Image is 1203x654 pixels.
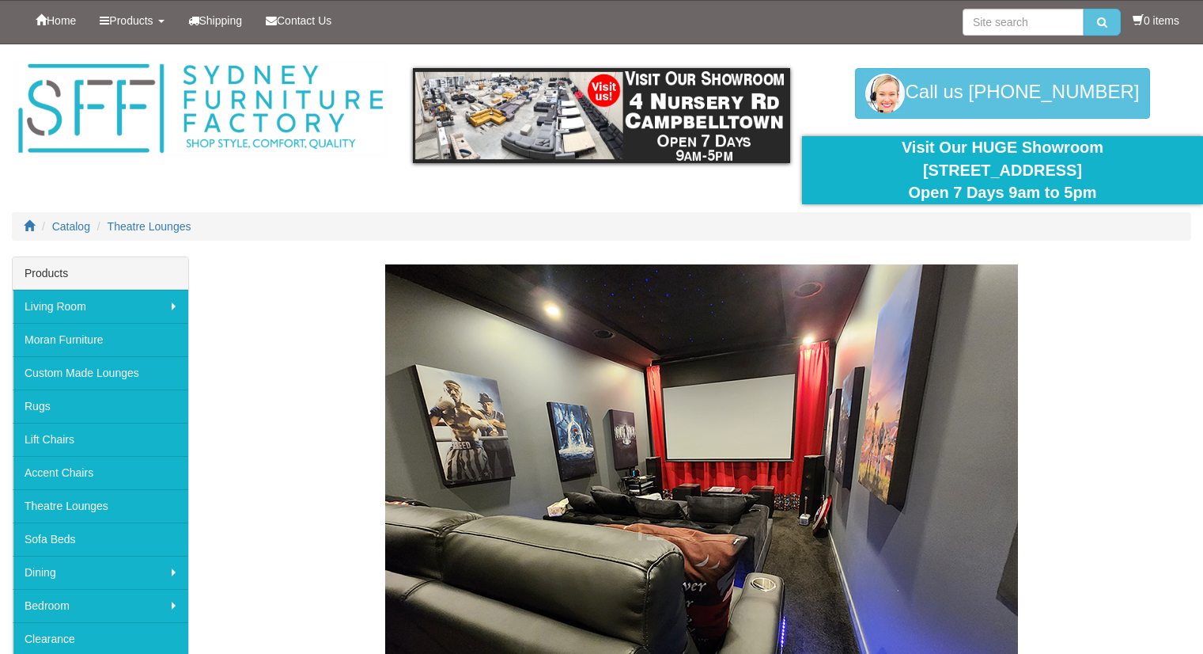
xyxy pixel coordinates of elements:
a: Catalog [52,220,90,233]
a: Shipping [176,1,255,40]
div: Visit Our HUGE Showroom [STREET_ADDRESS] Open 7 Days 9am to 5pm [814,136,1191,204]
a: Living Room [13,290,188,323]
span: Products [109,14,153,27]
a: Products [88,1,176,40]
a: Dining [13,556,188,589]
li: 0 items [1133,13,1179,29]
a: Moran Furniture [13,323,188,356]
a: Custom Made Lounges [13,356,188,390]
div: Products [13,257,188,290]
a: Lift Chairs [13,423,188,456]
span: Home [47,14,76,27]
a: Theatre Lounges [13,489,188,523]
a: Accent Chairs [13,456,188,489]
input: Site search [963,9,1084,36]
img: Sydney Furniture Factory [12,60,389,158]
a: Rugs [13,390,188,423]
a: Bedroom [13,589,188,622]
a: Theatre Lounges [108,220,191,233]
a: Home [24,1,88,40]
span: Shipping [199,14,243,27]
a: Contact Us [254,1,343,40]
span: Contact Us [277,14,331,27]
img: showroom.gif [413,68,790,163]
a: Sofa Beds [13,523,188,556]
